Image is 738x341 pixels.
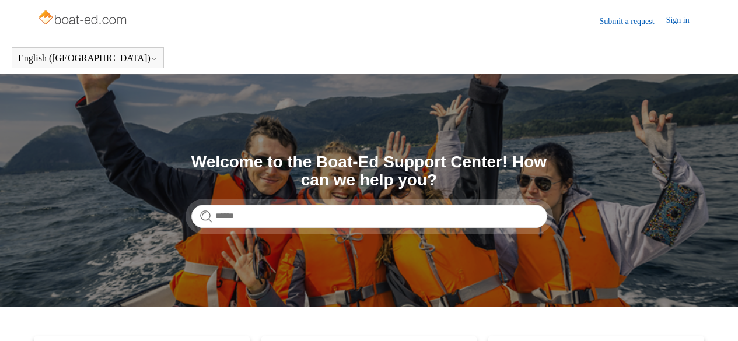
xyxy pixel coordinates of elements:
[708,311,738,341] div: Live chat
[600,15,666,27] a: Submit a request
[666,14,701,28] a: Sign in
[37,7,130,30] img: Boat-Ed Help Center home page
[191,153,547,189] h1: Welcome to the Boat-Ed Support Center! How can we help you?
[18,53,158,64] button: English ([GEOGRAPHIC_DATA])
[191,205,547,228] input: Search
